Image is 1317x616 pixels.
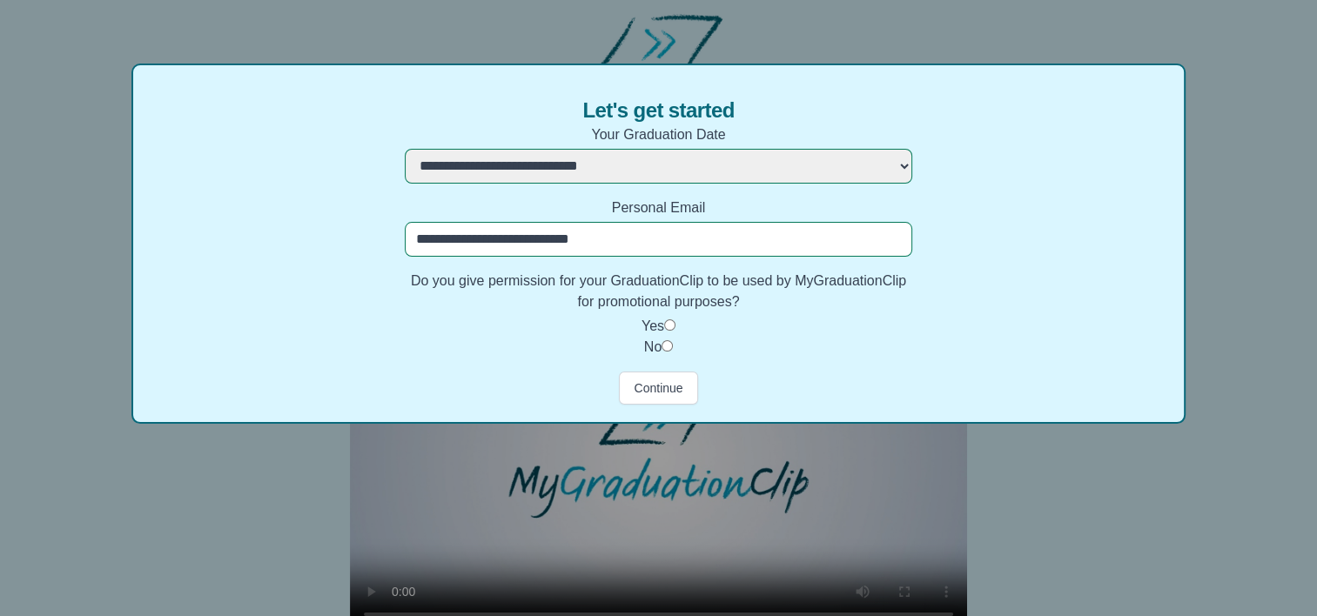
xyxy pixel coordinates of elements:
[644,339,662,354] label: No
[642,318,664,333] label: Yes
[405,198,912,218] label: Personal Email
[582,97,734,124] span: Let's get started
[619,372,697,405] button: Continue
[405,271,912,312] label: Do you give permission for your GraduationClip to be used by MyGraduationClip for promotional pur...
[405,124,912,145] label: Your Graduation Date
